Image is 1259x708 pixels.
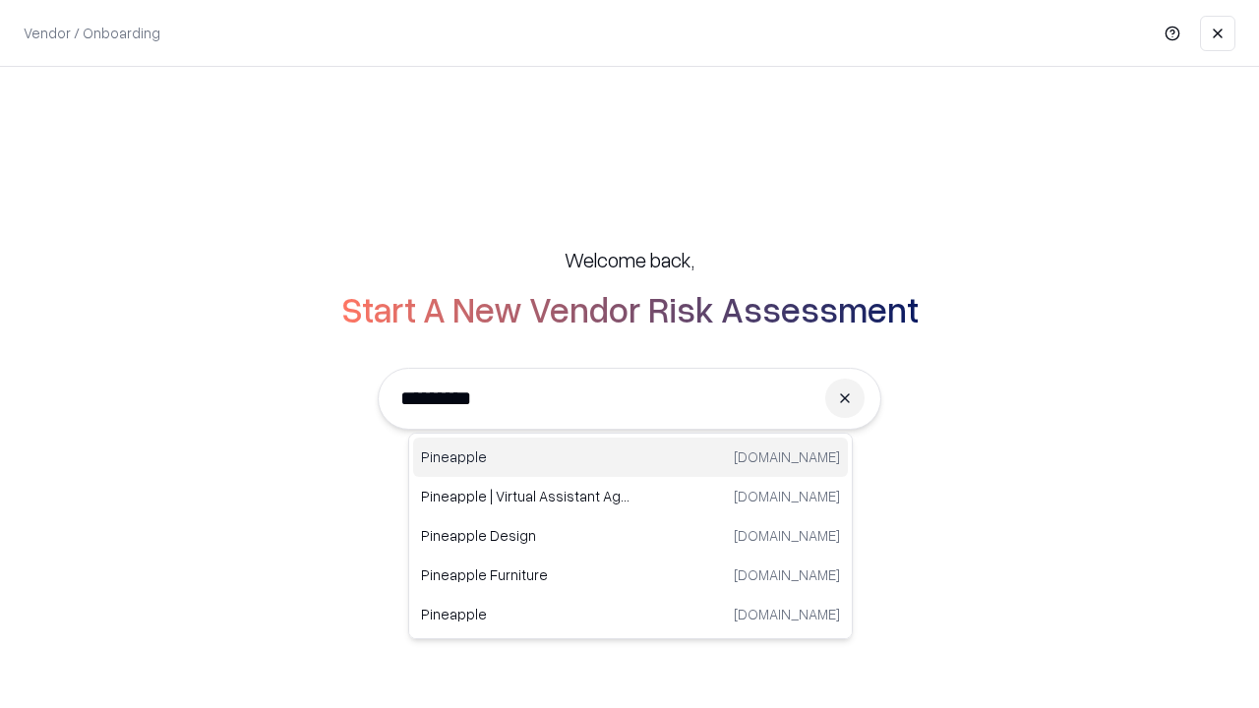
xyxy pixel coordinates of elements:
p: [DOMAIN_NAME] [734,525,840,546]
p: [DOMAIN_NAME] [734,446,840,467]
p: Vendor / Onboarding [24,23,160,43]
p: Pineapple | Virtual Assistant Agency [421,486,630,506]
p: Pineapple Design [421,525,630,546]
p: Pineapple Furniture [421,564,630,585]
div: Suggestions [408,433,853,639]
h5: Welcome back, [565,246,694,273]
p: Pineapple [421,604,630,624]
p: [DOMAIN_NAME] [734,604,840,624]
p: Pineapple [421,446,630,467]
p: [DOMAIN_NAME] [734,564,840,585]
p: [DOMAIN_NAME] [734,486,840,506]
h2: Start A New Vendor Risk Assessment [341,289,919,328]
